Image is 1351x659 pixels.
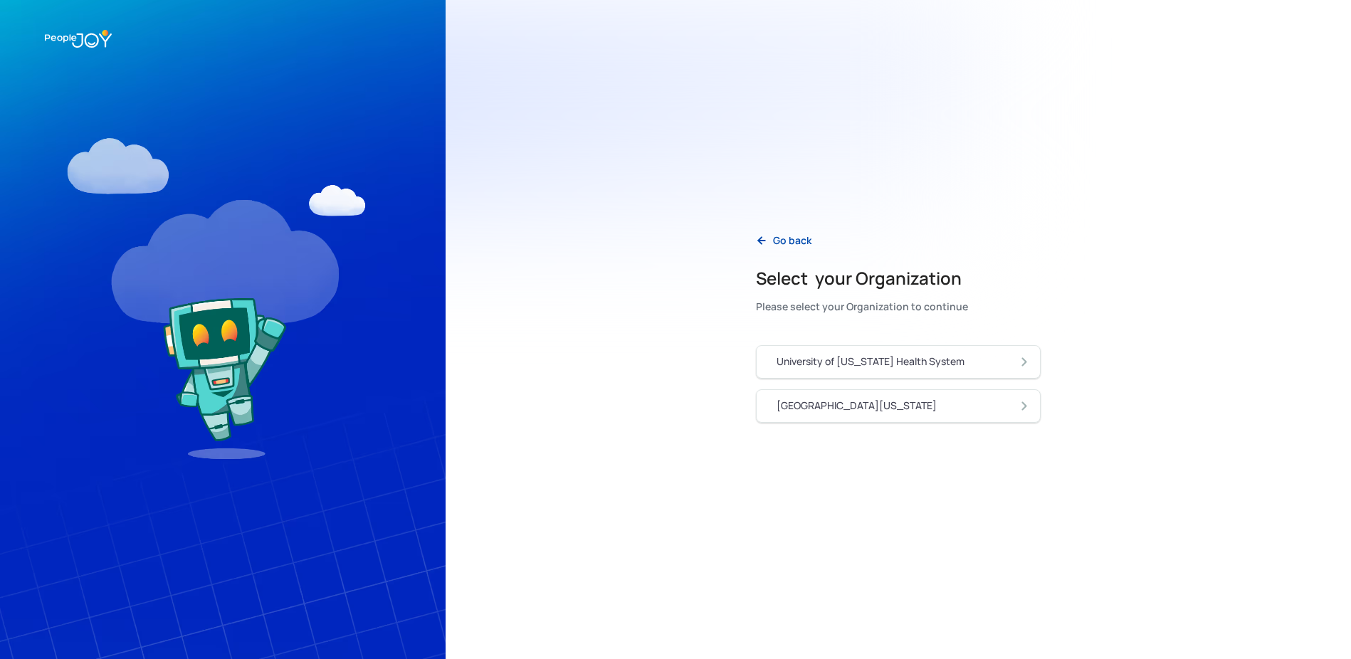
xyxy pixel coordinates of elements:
[756,267,968,290] h2: Select your Organization
[773,233,811,248] div: Go back
[756,297,968,317] div: Please select your Organization to continue
[777,399,937,413] div: [GEOGRAPHIC_DATA][US_STATE]
[756,389,1041,423] a: [GEOGRAPHIC_DATA][US_STATE]
[756,345,1041,379] a: University of [US_STATE] Health System
[777,354,964,369] div: University of [US_STATE] Health System
[745,226,823,255] a: Go back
